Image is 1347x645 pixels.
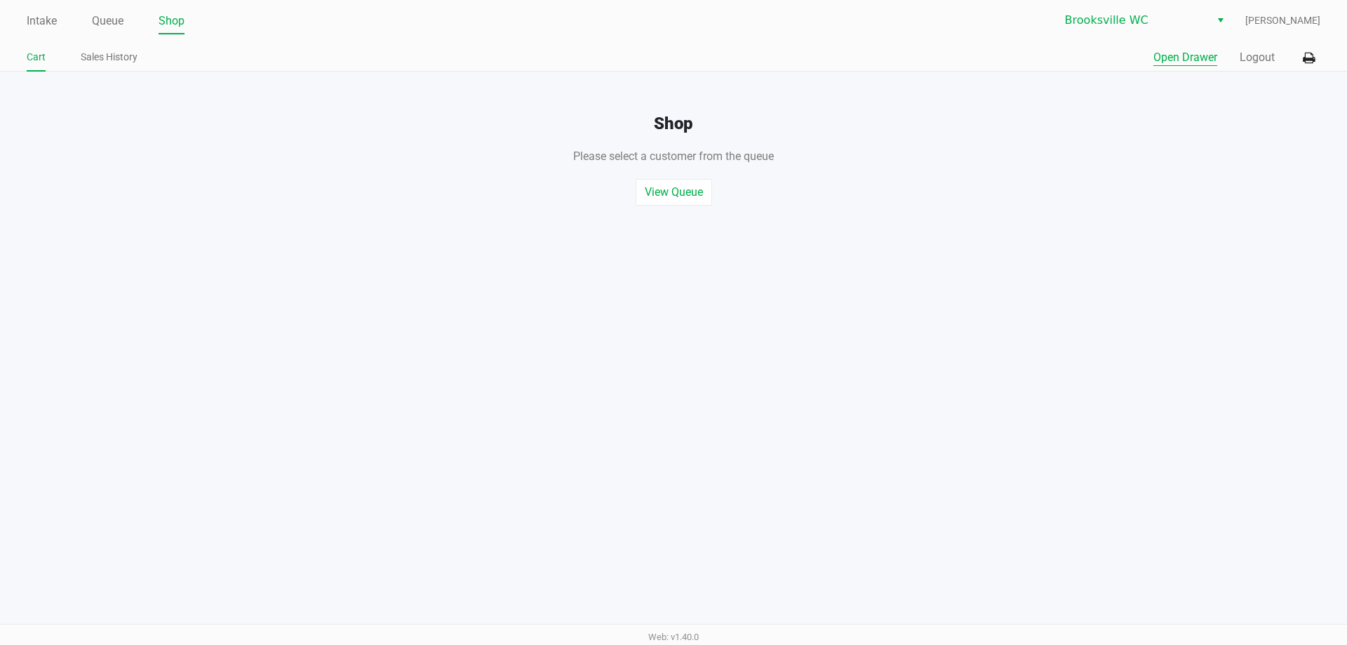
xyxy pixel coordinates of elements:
[1240,49,1275,66] button: Logout
[1245,13,1320,28] span: [PERSON_NAME]
[1065,12,1202,29] span: Brooksville WC
[27,48,46,66] a: Cart
[27,11,57,31] a: Intake
[636,179,712,206] button: View Queue
[1210,8,1231,33] button: Select
[92,11,123,31] a: Queue
[81,48,138,66] a: Sales History
[159,11,185,31] a: Shop
[648,632,699,642] span: Web: v1.40.0
[573,149,774,163] span: Please select a customer from the queue
[1153,49,1217,66] button: Open Drawer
